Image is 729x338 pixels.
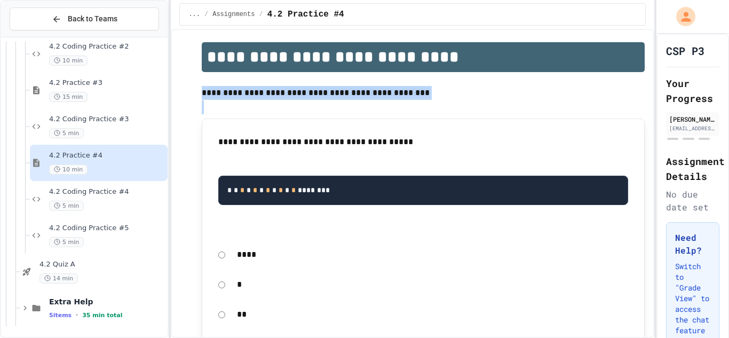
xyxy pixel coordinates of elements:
span: Assignments [212,10,255,19]
span: 4.2 Coding Practice #5 [49,224,165,233]
span: 4.2 Coding Practice #4 [49,187,165,196]
span: 5 min [49,128,84,138]
span: Extra Help [49,297,165,306]
h1: CSP P3 [666,43,704,58]
span: 10 min [49,56,88,66]
div: My Account [665,4,698,29]
span: 4.2 Practice #3 [49,78,165,88]
span: • [76,311,78,319]
h3: Need Help? [675,231,710,257]
span: 15 min [49,92,88,102]
span: 35 min total [82,312,122,319]
span: / [259,10,263,19]
span: 4.2 Coding Practice #2 [49,42,165,51]
span: ... [188,10,200,19]
span: 4.2 Quiz A [39,260,165,269]
span: 4.2 Practice #4 [49,151,165,160]
span: 5 min [49,201,84,211]
span: 5 min [49,237,84,247]
span: 5 items [49,312,72,319]
span: / [204,10,208,19]
div: [EMAIL_ADDRESS][DOMAIN_NAME] [669,124,716,132]
h2: Assignment Details [666,154,719,184]
span: 14 min [39,273,78,284]
div: [PERSON_NAME] [669,114,716,124]
span: 4.2 Practice #4 [267,8,344,21]
span: Back to Teams [68,13,117,25]
span: 4.2 Coding Practice #3 [49,115,165,124]
div: No due date set [666,188,719,214]
h2: Your Progress [666,76,719,106]
button: Back to Teams [10,7,159,30]
span: 10 min [49,164,88,175]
